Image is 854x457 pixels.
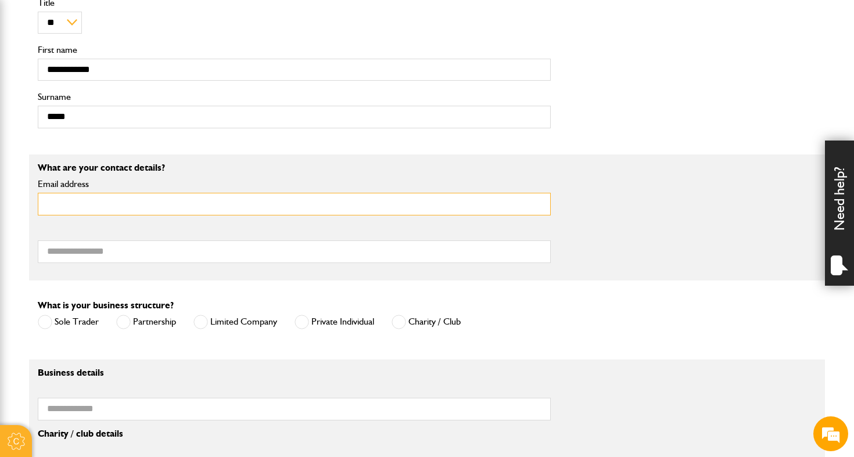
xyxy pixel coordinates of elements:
[38,315,99,329] label: Sole Trader
[15,176,212,201] input: Enter your phone number
[38,163,551,172] p: What are your contact details?
[20,64,49,81] img: d_20077148190_company_1631870298795_20077148190
[15,210,212,348] textarea: Type your message and hit 'Enter'
[38,92,551,102] label: Surname
[191,6,218,34] div: Minimize live chat window
[38,301,174,310] label: What is your business structure?
[116,315,176,329] label: Partnership
[158,358,211,373] em: Start Chat
[825,141,854,286] div: Need help?
[193,315,277,329] label: Limited Company
[295,315,374,329] label: Private Individual
[15,142,212,167] input: Enter your email address
[38,45,551,55] label: First name
[15,107,212,133] input: Enter your last name
[60,65,195,80] div: Chat with us now
[392,315,461,329] label: Charity / Club
[38,429,551,438] p: Charity / club details
[38,368,551,377] p: Business details
[38,179,551,189] label: Email address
